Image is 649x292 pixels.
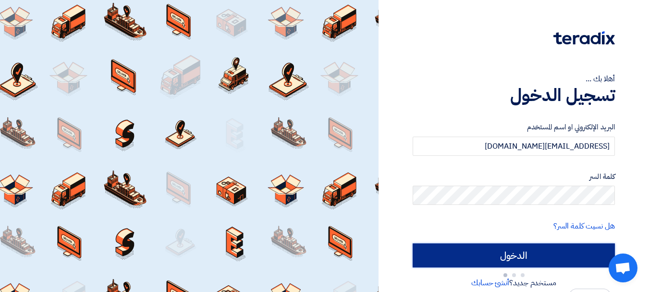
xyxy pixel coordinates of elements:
[413,277,615,289] div: مستخدم جديد؟
[413,137,615,156] input: أدخل بريد العمل الإلكتروني او اسم المستخدم الخاص بك ...
[413,243,615,267] input: الدخول
[553,220,615,232] a: هل نسيت كلمة السر؟
[413,73,615,85] div: أهلا بك ...
[413,171,615,182] label: كلمة السر
[413,85,615,106] h1: تسجيل الدخول
[609,254,637,282] div: Open chat
[553,31,615,45] img: Teradix logo
[413,122,615,133] label: البريد الإلكتروني او اسم المستخدم
[471,277,509,289] a: أنشئ حسابك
